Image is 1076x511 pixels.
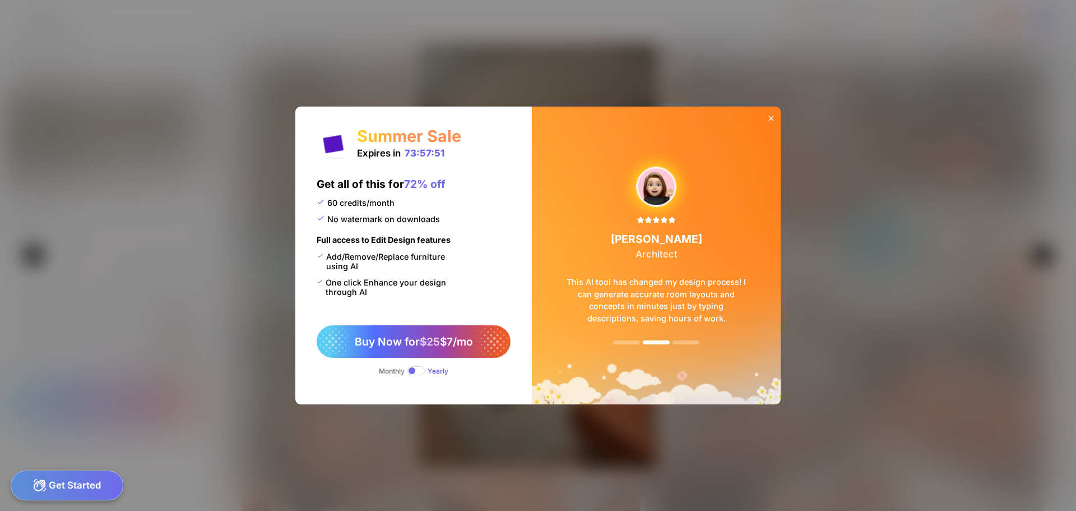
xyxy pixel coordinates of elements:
span: $25 [420,335,440,348]
span: Architect [636,248,678,260]
div: Add/Remove/Replace furniture using AI [317,252,460,271]
div: This AI tool has changed my design process! I can generate accurate room layouts and concepts in ... [549,260,764,340]
div: 73:57:51 [405,148,444,159]
span: 72% off [404,177,446,191]
div: Full access to Edit Design features [317,235,451,252]
div: Get Started [11,471,123,500]
div: Get all of this for [317,177,446,198]
div: Monthly [379,367,405,375]
div: No watermark on downloads [317,214,440,224]
img: upgradeReviewAvtar-4.png [637,167,676,206]
div: 60 credits/month [317,198,395,208]
div: [PERSON_NAME] [611,232,702,260]
div: Summer Sale [357,126,461,146]
div: One click Enhance your design through AI [317,278,460,297]
span: Buy Now for $7/mo [355,335,473,348]
div: Expires in [357,148,444,159]
div: Yearly [428,367,448,375]
img: summerSaleBg.png [532,107,781,404]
